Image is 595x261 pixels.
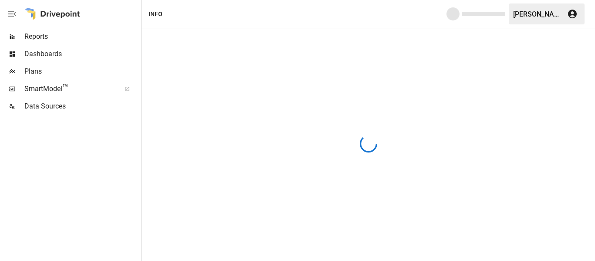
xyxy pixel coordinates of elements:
span: ™ [62,82,68,93]
span: Reports [24,31,139,42]
div: [PERSON_NAME] [513,10,562,18]
span: Data Sources [24,101,139,112]
span: SmartModel [24,84,115,94]
span: Plans [24,66,139,77]
span: Dashboards [24,49,139,59]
